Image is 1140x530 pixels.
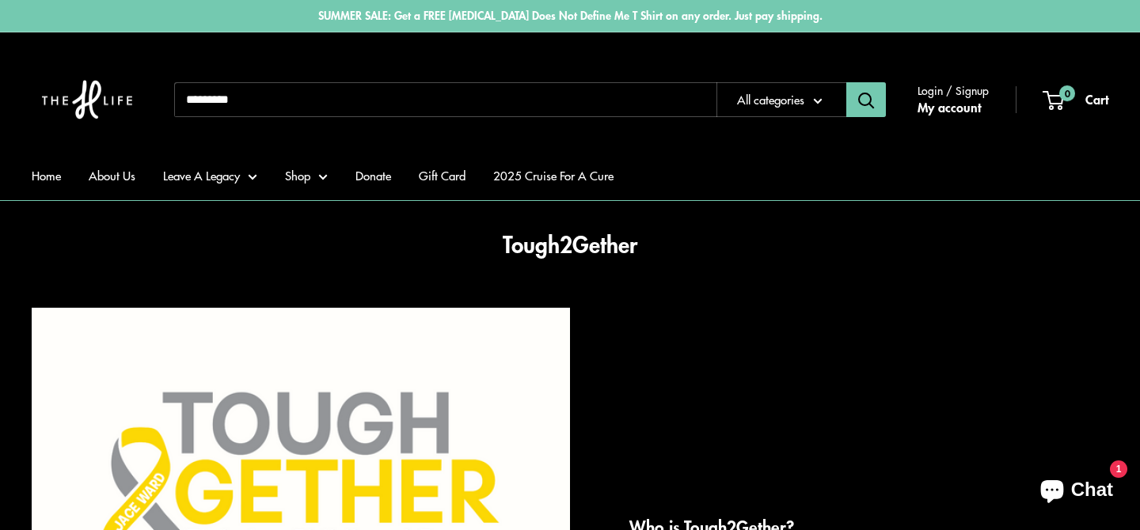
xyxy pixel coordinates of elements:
input: Search... [174,82,716,117]
a: Leave A Legacy [163,165,257,187]
img: The H Life [32,48,142,151]
span: 0 [1059,85,1075,101]
a: Donate [355,165,391,187]
span: Login / Signup [918,80,989,100]
span: Cart [1085,89,1108,108]
a: Home [32,165,61,187]
h1: Tough2Gether [503,229,637,260]
a: About Us [89,165,135,187]
a: 2025 Cruise For A Cure [493,165,614,187]
a: Shop [285,165,328,187]
a: My account [918,96,981,119]
button: Search [846,82,886,117]
a: Gift Card [419,165,465,187]
inbox-online-store-chat: Shopify online store chat [1026,466,1127,517]
a: 0 Cart [1044,88,1108,112]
